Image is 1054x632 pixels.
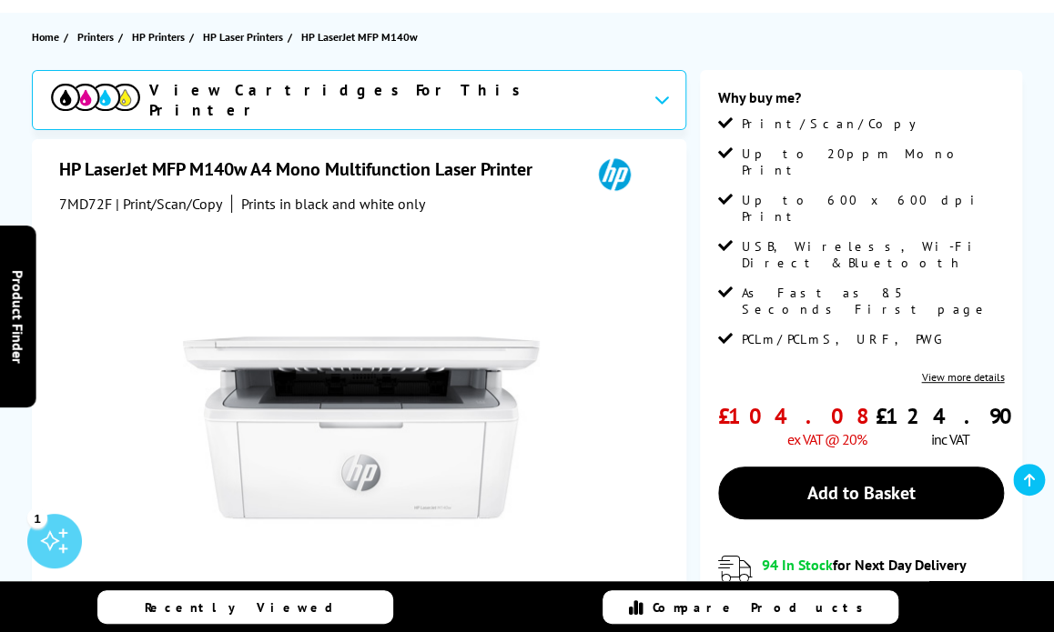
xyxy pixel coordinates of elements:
a: Recently Viewed [97,590,393,624]
span: | Print/Scan/Copy [116,195,222,213]
span: Product Finder [9,269,27,363]
span: PCLm/PCLmS, URF, PWG [742,331,952,347]
span: Now [796,577,826,596]
span: Recently Viewed [144,599,350,616]
span: Compare Products [652,599,872,616]
div: modal_delivery [718,556,1004,616]
h1: HP LaserJet MFP M140w A4 Mono Multifunction Laser Printer [59,157,551,181]
span: Print/Scan/Copy [742,115,929,132]
span: Up to 20ppm Mono Print [742,145,1004,178]
a: HP Printers [132,27,189,46]
a: HP LaserJet MFP M140w [301,27,422,46]
span: 7MD72F [59,195,112,213]
a: View more details [921,370,1004,384]
span: 94 In Stock [762,556,833,574]
div: Why buy me? [718,88,1004,115]
span: HP Printers [132,27,185,46]
span: £104.08 [718,402,867,430]
a: HP Laser Printers [203,27,288,46]
a: Printers [77,27,118,46]
span: HP LaserJet MFP M140w [301,27,418,46]
span: As Fast as 8.5 Seconds First page [742,285,1004,317]
span: inc VAT [931,430,969,448]
span: ex VAT @ 20% [787,430,867,448]
span: Printers [77,27,114,46]
span: £124.90 [876,402,1025,430]
span: Order for Delivery [DATE] 26 September! [762,577,941,617]
span: Up to 600 x 600 dpi Print [742,192,1004,225]
span: Home [32,27,59,46]
div: 1 [27,507,47,527]
div: for Next Day Delivery [762,556,1004,574]
span: USB, Wireless, Wi-Fi Direct & Bluetooth [742,238,1004,271]
span: View Cartridges For This Printer [149,80,639,120]
img: HP LaserJet MFP M140w [183,249,540,606]
img: HP [573,157,656,191]
a: Home [32,27,64,46]
a: Compare Products [603,590,898,624]
span: HP Laser Printers [203,27,283,46]
img: cmyk-icon.svg [51,84,140,112]
i: Prints in black and white only [241,195,425,213]
a: Add to Basket [718,466,1004,519]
